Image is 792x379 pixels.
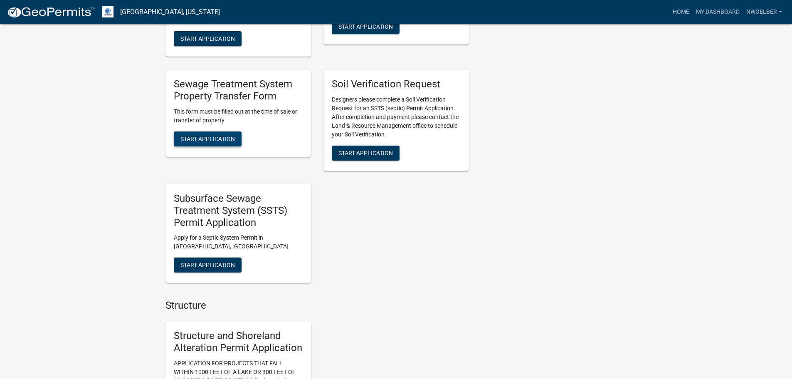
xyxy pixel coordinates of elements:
p: This form must be filled out at the time of sale or transfer of property [174,107,303,125]
button: Start Application [332,146,400,161]
a: [GEOGRAPHIC_DATA], [US_STATE] [120,5,220,19]
p: Apply for a Septic System Permit in [GEOGRAPHIC_DATA], [GEOGRAPHIC_DATA] [174,233,303,251]
h5: Soil Verification Request [332,78,461,90]
a: My Dashboard [693,4,743,20]
h5: Sewage Treatment System Property Transfer Form [174,78,303,102]
h4: Structure [165,300,469,312]
h5: Subsurface Sewage Treatment System (SSTS) Permit Application [174,193,303,228]
img: Otter Tail County, Minnesota [102,6,113,17]
button: Start Application [174,131,242,146]
p: Designers please complete a Soil Verification Request for an SSTS (septic) Permit Application. Af... [332,95,461,139]
button: Start Application [174,31,242,46]
span: Start Application [180,35,235,42]
span: Start Application [338,23,393,30]
span: Start Application [338,150,393,156]
button: Start Application [174,258,242,272]
a: nwoelber [743,4,785,20]
h5: Structure and Shoreland Alteration Permit Application [174,330,303,354]
button: Start Application [332,19,400,34]
span: Start Application [180,262,235,268]
a: Home [669,4,693,20]
span: Start Application [180,135,235,142]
